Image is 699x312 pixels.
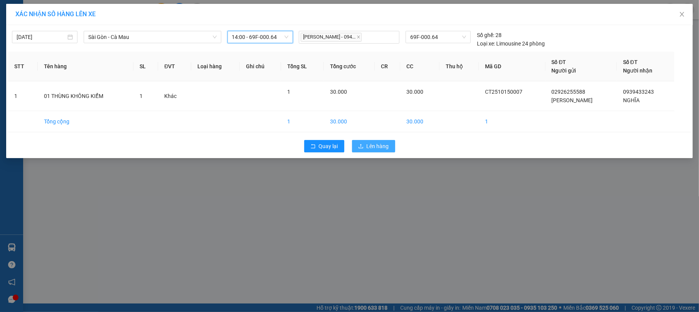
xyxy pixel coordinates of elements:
[3,48,86,61] b: GỬI : VP Cần Thơ
[479,111,545,132] td: 1
[440,52,479,81] th: Thu hộ
[400,111,439,132] td: 30.000
[240,52,281,81] th: Ghi chú
[88,31,216,43] span: Sài Gòn - Cà Mau
[232,31,288,43] span: 14:00 - 69F-000.64
[352,140,395,152] button: uploadLên hàng
[319,142,338,150] span: Quay lại
[367,142,389,150] span: Lên hàng
[44,5,109,15] b: [PERSON_NAME]
[3,27,147,36] li: 02839.63.63.63
[44,19,51,25] span: environment
[485,89,522,95] span: CT2510150007
[357,35,360,39] span: close
[479,52,545,81] th: Mã GD
[158,81,191,111] td: Khác
[375,52,401,81] th: CR
[287,89,290,95] span: 1
[330,89,347,95] span: 30.000
[477,39,495,48] span: Loại xe:
[477,39,545,48] div: Limousine 24 phòng
[552,67,576,74] span: Người gửi
[410,31,466,43] span: 69F-000.64
[15,10,96,18] span: XÁC NHẬN SỐ HÀNG LÊN XE
[3,17,147,27] li: 85 [PERSON_NAME]
[38,81,133,111] td: 01 THÙNG KHÔNG KIỂM
[623,67,652,74] span: Người nhận
[301,33,362,42] span: [PERSON_NAME] - 094...
[281,52,324,81] th: Tổng SL
[8,81,38,111] td: 1
[623,59,638,65] span: Số ĐT
[324,52,375,81] th: Tổng cước
[304,140,344,152] button: rollbackQuay lại
[140,93,143,99] span: 1
[679,11,685,17] span: close
[281,111,324,132] td: 1
[44,28,51,34] span: phone
[406,89,423,95] span: 30.000
[623,97,640,103] span: NGHĨA
[8,52,38,81] th: STT
[133,52,158,81] th: SL
[38,111,133,132] td: Tổng cộng
[400,52,439,81] th: CC
[477,31,494,39] span: Số ghế:
[191,52,240,81] th: Loại hàng
[552,97,593,103] span: [PERSON_NAME]
[212,35,217,39] span: down
[552,59,566,65] span: Số ĐT
[38,52,133,81] th: Tên hàng
[324,111,375,132] td: 30.000
[552,89,586,95] span: 02926255588
[17,33,66,41] input: 15/10/2025
[671,4,693,25] button: Close
[358,143,364,150] span: upload
[477,31,502,39] div: 28
[310,143,316,150] span: rollback
[158,52,191,81] th: ĐVT
[623,89,654,95] span: 0939433243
